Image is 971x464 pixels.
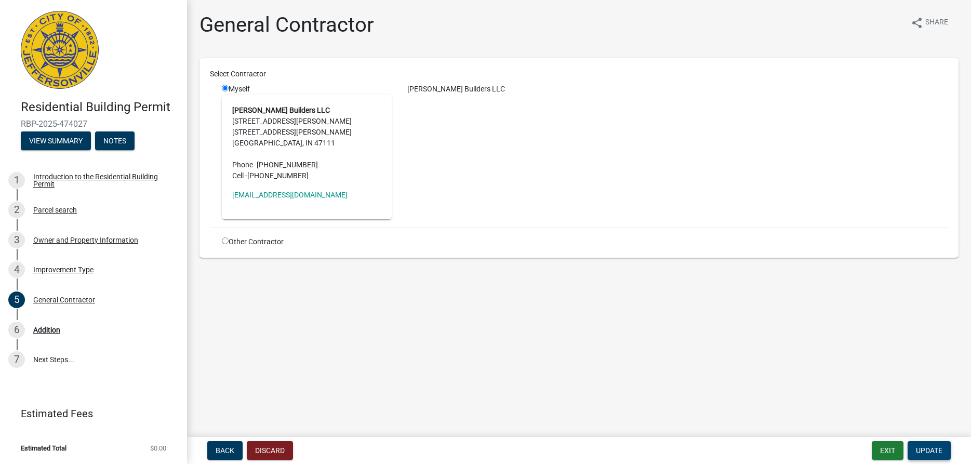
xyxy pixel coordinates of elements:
[232,171,247,180] abbr: Cell -
[216,446,234,455] span: Back
[95,137,135,145] wm-modal-confirm: Notes
[207,441,243,460] button: Back
[202,69,956,79] div: Select Contractor
[8,172,25,189] div: 1
[214,236,400,247] div: Other Contractor
[8,202,25,218] div: 2
[21,137,91,145] wm-modal-confirm: Summary
[902,12,956,33] button: shareShare
[8,291,25,308] div: 5
[21,119,166,129] span: RBP-2025-474027
[21,11,99,89] img: City of Jeffersonville, Indiana
[8,232,25,248] div: 3
[33,296,95,303] div: General Contractor
[95,131,135,150] button: Notes
[21,445,66,452] span: Estimated Total
[925,17,948,29] span: Share
[908,441,951,460] button: Update
[222,84,392,219] div: Myself
[8,403,170,424] a: Estimated Fees
[400,84,956,95] div: [PERSON_NAME] Builders LLC
[232,161,257,169] abbr: Phone -
[21,100,179,115] h4: Residential Building Permit
[8,322,25,338] div: 6
[33,266,94,273] div: Improvement Type
[199,12,374,37] h1: General Contractor
[33,173,170,188] div: Introduction to the Residential Building Permit
[247,171,309,180] span: [PHONE_NUMBER]
[911,17,923,29] i: share
[21,131,91,150] button: View Summary
[33,236,138,244] div: Owner and Property Information
[8,351,25,368] div: 7
[232,106,330,114] strong: [PERSON_NAME] Builders LLC
[8,261,25,278] div: 4
[33,206,77,214] div: Parcel search
[232,191,348,199] a: [EMAIL_ADDRESS][DOMAIN_NAME]
[916,446,942,455] span: Update
[257,161,318,169] span: [PHONE_NUMBER]
[872,441,903,460] button: Exit
[33,326,60,334] div: Addition
[232,105,381,181] address: [STREET_ADDRESS][PERSON_NAME] [STREET_ADDRESS][PERSON_NAME] [GEOGRAPHIC_DATA], IN 47111
[150,445,166,452] span: $0.00
[247,441,293,460] button: Discard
